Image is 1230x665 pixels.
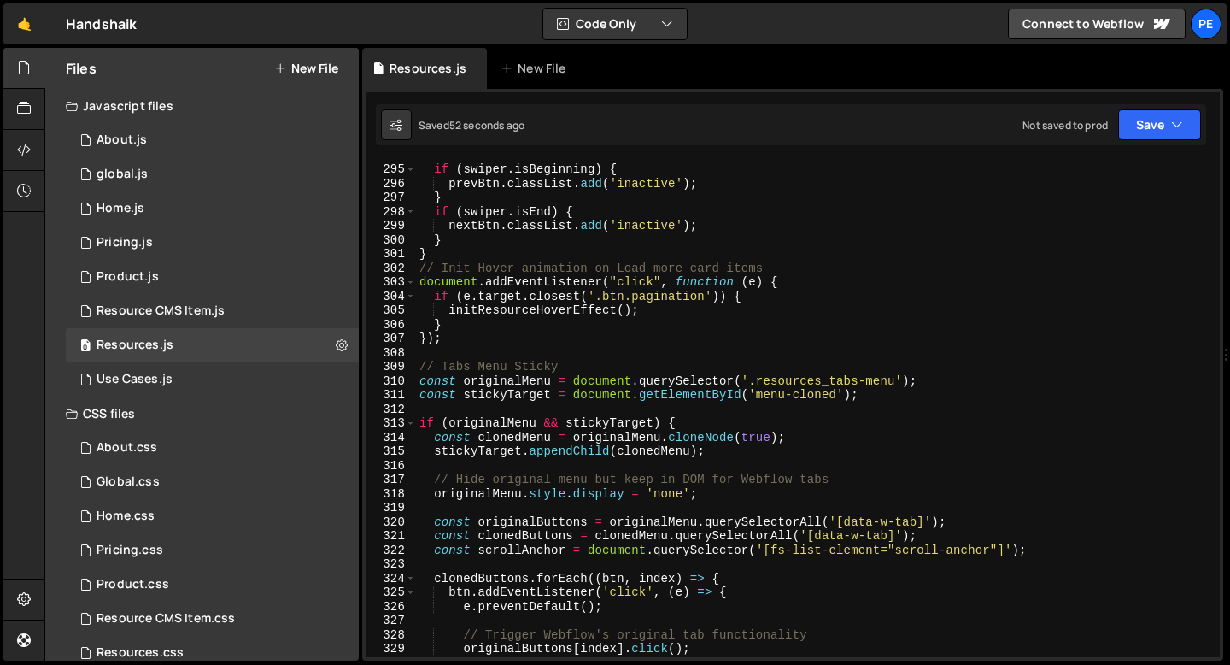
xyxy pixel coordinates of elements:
div: Home.css [97,509,155,524]
button: Code Only [543,9,687,39]
button: New File [274,62,338,75]
div: 16572/46626.css [66,602,359,636]
div: 311 [366,388,416,403]
div: Javascript files [45,89,359,123]
div: New File [501,60,572,77]
div: 318 [366,487,416,502]
div: 298 [366,205,416,220]
div: 320 [366,515,416,530]
div: Resources.css [97,645,184,661]
div: 16572/45061.js [66,157,359,191]
button: Save [1118,109,1201,140]
div: 52 seconds ago [449,118,524,132]
a: 🤙 [3,3,45,44]
div: 314 [366,431,416,445]
div: 16572/45430.js [66,226,359,260]
h2: Files [66,59,97,78]
div: 304 [366,290,416,304]
div: 324 [366,572,416,586]
div: Product.css [97,577,169,592]
a: Connect to Webflow [1008,9,1186,39]
div: 316 [366,459,416,474]
div: 296 [366,177,416,191]
div: 319 [366,501,416,515]
div: 303 [366,275,416,290]
div: 16572/46625.js [66,294,359,328]
div: 16572/45330.css [66,568,359,602]
div: 308 [366,346,416,361]
div: Pricing.js [97,235,153,250]
div: 302 [366,262,416,276]
div: 329 [366,642,416,656]
div: 317 [366,473,416,487]
div: Product.js [97,269,159,285]
div: CSS files [45,397,359,431]
div: global.js [97,167,148,182]
div: Resources.js [389,60,466,77]
div: Handshaik [66,14,137,34]
div: Home.js [97,201,144,216]
div: 326 [366,600,416,615]
div: 297 [366,191,416,205]
div: 300 [366,233,416,248]
div: 315 [366,444,416,459]
div: Saved [419,118,524,132]
div: 16572/46394.js [66,328,359,362]
div: 299 [366,219,416,233]
div: Use Cases.js [97,372,173,387]
div: 323 [366,557,416,572]
div: 322 [366,544,416,558]
div: 313 [366,416,416,431]
div: 301 [366,247,416,262]
div: 305 [366,303,416,318]
div: 309 [366,360,416,374]
div: Global.css [97,474,160,490]
div: 16572/45056.css [66,499,359,533]
div: 16572/45051.js [66,191,359,226]
span: 0 [80,340,91,354]
div: 16572/45211.js [66,260,359,294]
div: 327 [366,614,416,628]
div: Resource CMS Item.css [97,611,235,627]
div: 295 [366,162,416,177]
div: 16572/45332.js [66,362,359,397]
div: 307 [366,332,416,346]
div: 310 [366,374,416,389]
div: 306 [366,318,416,332]
a: Pe [1191,9,1221,39]
div: Not saved to prod [1022,118,1108,132]
div: About.css [97,440,157,456]
div: 16572/45486.js [66,123,359,157]
div: Resource CMS Item.js [97,303,225,319]
div: 321 [366,529,416,544]
div: 328 [366,628,416,643]
div: 16572/45138.css [66,465,359,499]
div: About.js [97,132,147,148]
div: 16572/45487.css [66,431,359,465]
div: 16572/45431.css [66,533,359,568]
div: Resources.js [97,338,173,353]
div: Pricing.css [97,543,163,558]
div: 312 [366,403,416,417]
div: 325 [366,586,416,600]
